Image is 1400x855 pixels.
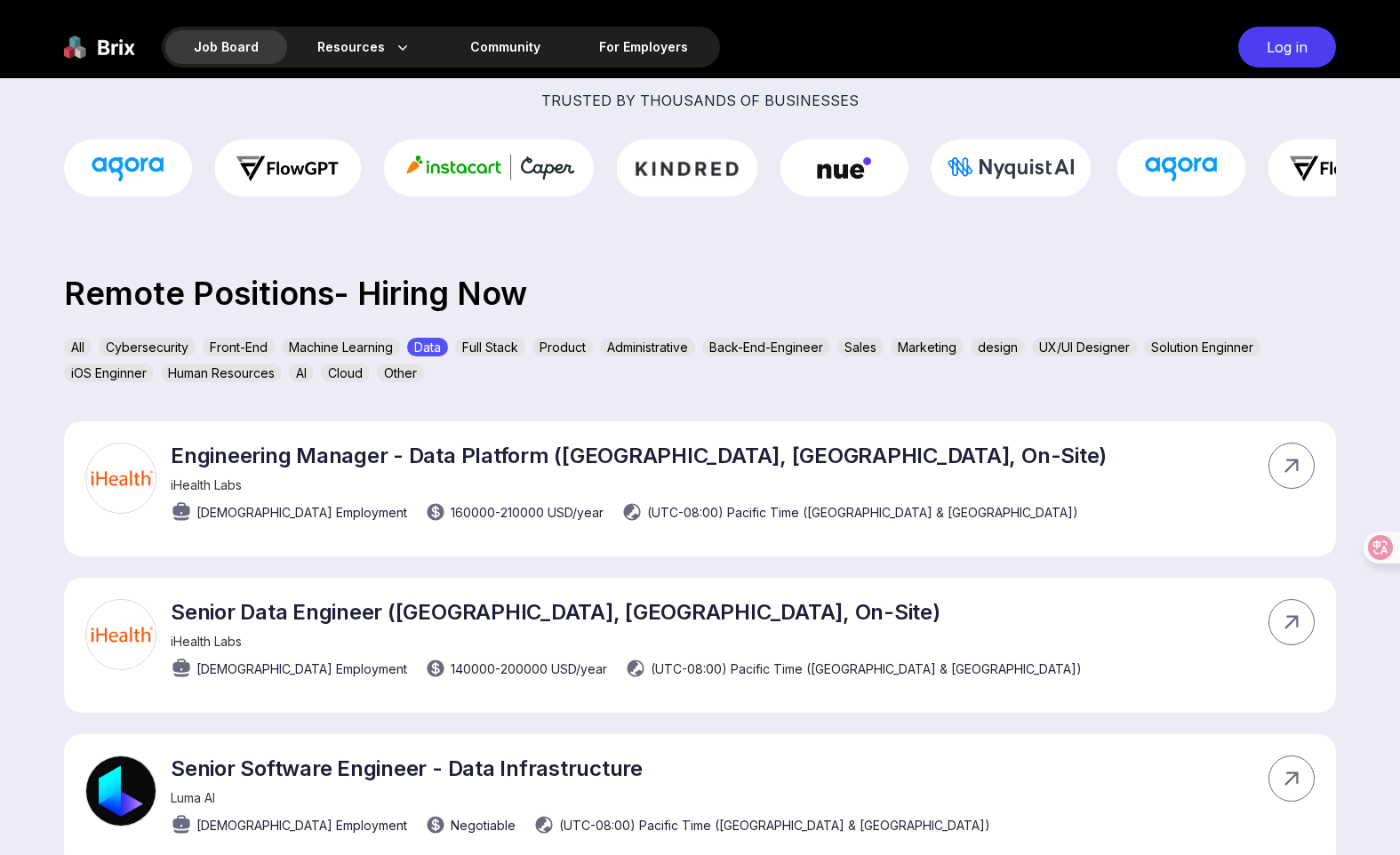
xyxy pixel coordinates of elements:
a: For Employers [571,30,716,64]
div: Resources [289,30,440,64]
div: Machine Learning [282,338,400,356]
div: Job Board [165,30,287,64]
p: Senior Data Engineer ([GEOGRAPHIC_DATA], [GEOGRAPHIC_DATA], On-Site) [171,599,1082,625]
div: Data [407,338,448,356]
div: Other [377,364,424,382]
div: Log in [1238,27,1336,68]
div: Cybersecurity [99,338,196,356]
span: iHealth Labs [171,477,242,492]
div: Marketing [891,338,964,356]
span: [DEMOGRAPHIC_DATA] Employment [196,659,407,678]
div: Sales [837,338,884,356]
a: Log in [1229,27,1336,68]
div: iOS Enginner [64,364,154,382]
span: Luma AI [171,790,215,805]
div: All [64,338,92,356]
span: 160000 - 210000 USD /year [451,503,604,522]
p: Engineering Manager - Data Platform ([GEOGRAPHIC_DATA], [GEOGRAPHIC_DATA], On-Site) [171,443,1107,468]
span: (UTC-08:00) Pacific Time ([GEOGRAPHIC_DATA] & [GEOGRAPHIC_DATA]) [559,816,990,835]
div: Back-End-Engineer [702,338,830,356]
span: (UTC-08:00) Pacific Time ([GEOGRAPHIC_DATA] & [GEOGRAPHIC_DATA]) [647,503,1078,522]
span: [DEMOGRAPHIC_DATA] Employment [196,816,407,835]
p: Senior Software Engineer - Data Infrastructure [171,755,990,781]
div: Full Stack [455,338,525,356]
div: AI [289,364,314,382]
span: iHealth Labs [171,634,242,649]
div: Product [532,338,593,356]
div: Solution Enginner [1144,338,1260,356]
span: (UTC-08:00) Pacific Time ([GEOGRAPHIC_DATA] & [GEOGRAPHIC_DATA]) [651,659,1082,678]
div: UX/UI Designer [1032,338,1137,356]
span: Negotiable [451,816,516,835]
span: [DEMOGRAPHIC_DATA] Employment [196,503,407,522]
div: Cloud [321,364,370,382]
span: 140000 - 200000 USD /year [451,659,607,678]
div: design [971,338,1025,356]
div: Front-End [203,338,275,356]
div: Administrative [600,338,695,356]
a: Community [442,30,569,64]
div: Human Resources [161,364,282,382]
